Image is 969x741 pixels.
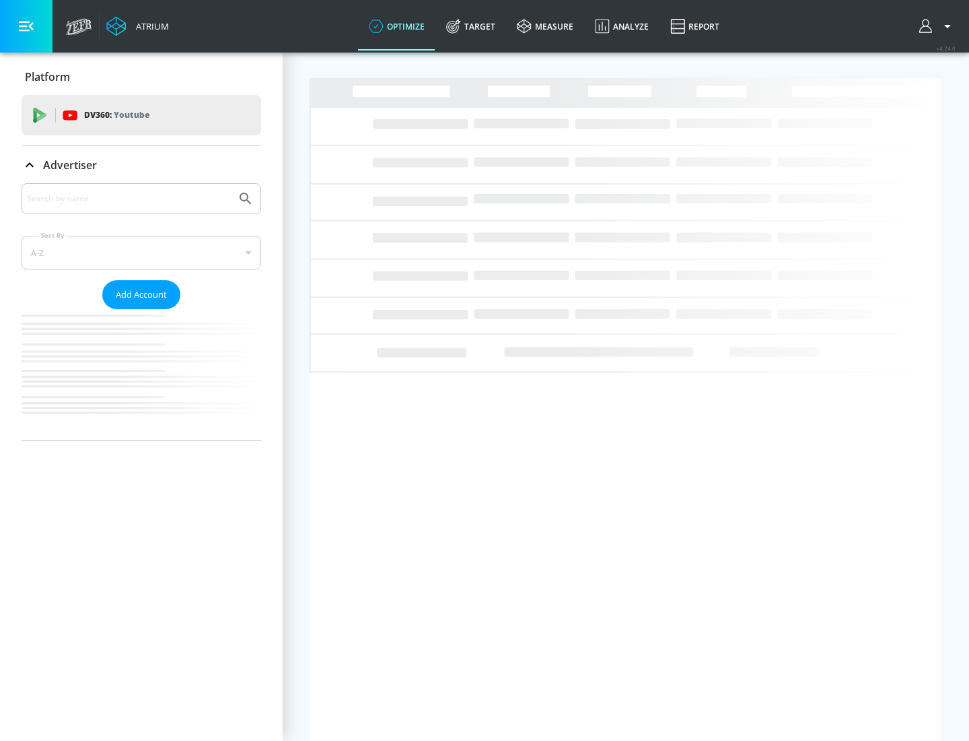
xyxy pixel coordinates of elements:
[102,280,180,309] button: Add Account
[435,2,506,51] a: Target
[43,158,97,172] p: Advertiser
[25,69,70,84] p: Platform
[22,236,261,269] div: A-Z
[22,146,261,184] div: Advertiser
[937,44,956,52] span: v 4.24.0
[106,16,169,36] a: Atrium
[22,183,261,440] div: Advertiser
[358,2,435,51] a: optimize
[38,231,67,240] label: Sort By
[22,95,261,135] div: DV360: Youtube
[116,287,167,302] span: Add Account
[114,108,149,122] p: Youtube
[22,58,261,96] div: Platform
[27,190,231,207] input: Search by name
[22,309,261,440] nav: list of Advertiser
[659,2,730,51] a: Report
[131,20,169,32] div: Atrium
[84,108,149,123] p: DV360:
[506,2,584,51] a: measure
[584,2,659,51] a: Analyze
